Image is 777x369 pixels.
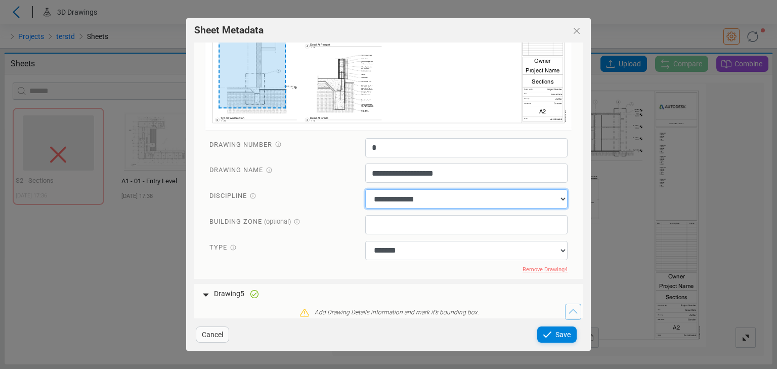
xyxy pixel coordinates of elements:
[315,309,479,316] span: Add Drawing Details information and mark it’s bounding box.
[264,218,291,225] span: (optional)
[202,329,223,341] span: Cancel
[555,329,571,341] span: Save
[209,166,263,174] span: Drawing Name
[209,243,227,251] span: Type
[209,192,247,199] span: Discipline
[214,289,244,299] span: Drawing 5
[209,141,272,148] span: Drawing Number
[563,16,591,46] button: Close
[523,266,568,273] span: Remove Drawing 4
[194,23,264,38] span: Sheet Metadata
[209,218,262,225] span: Building Zone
